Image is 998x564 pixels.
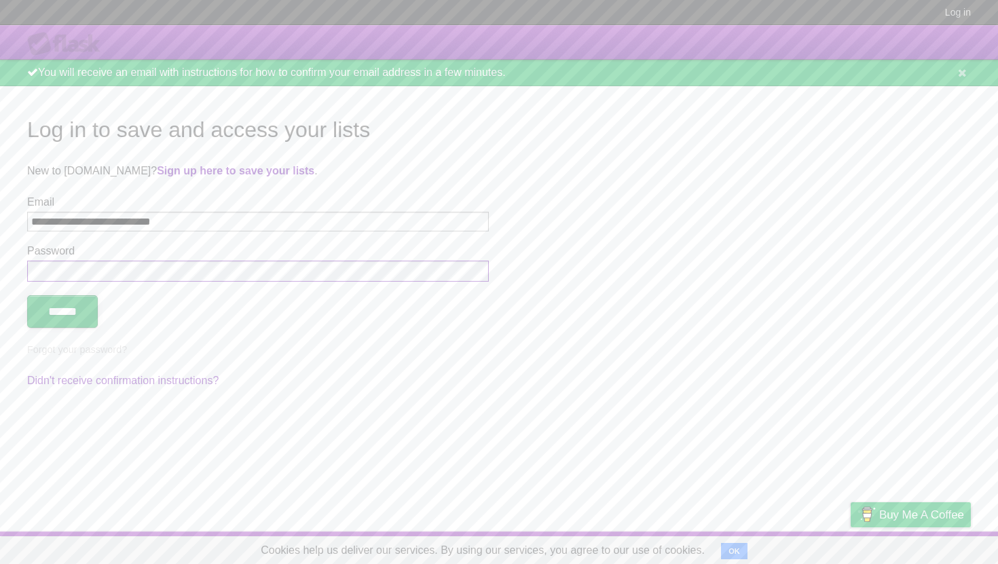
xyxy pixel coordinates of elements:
[833,535,868,561] a: Privacy
[715,535,770,561] a: Developers
[247,537,718,564] span: Cookies help us deliver our services. By using our services, you agree to our use of cookies.
[885,535,971,561] a: Suggest a feature
[857,503,876,526] img: Buy me a coffee
[670,535,699,561] a: About
[27,344,127,355] a: Forgot your password?
[721,543,747,559] button: OK
[27,196,489,208] label: Email
[27,163,971,179] p: New to [DOMAIN_NAME]? .
[27,113,971,146] h1: Log in to save and access your lists
[27,245,489,257] label: Password
[851,502,971,527] a: Buy me a coffee
[157,165,314,176] a: Sign up here to save your lists
[27,32,109,56] div: Flask
[879,503,964,527] span: Buy me a coffee
[787,535,817,561] a: Terms
[27,375,219,386] a: Didn't receive confirmation instructions?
